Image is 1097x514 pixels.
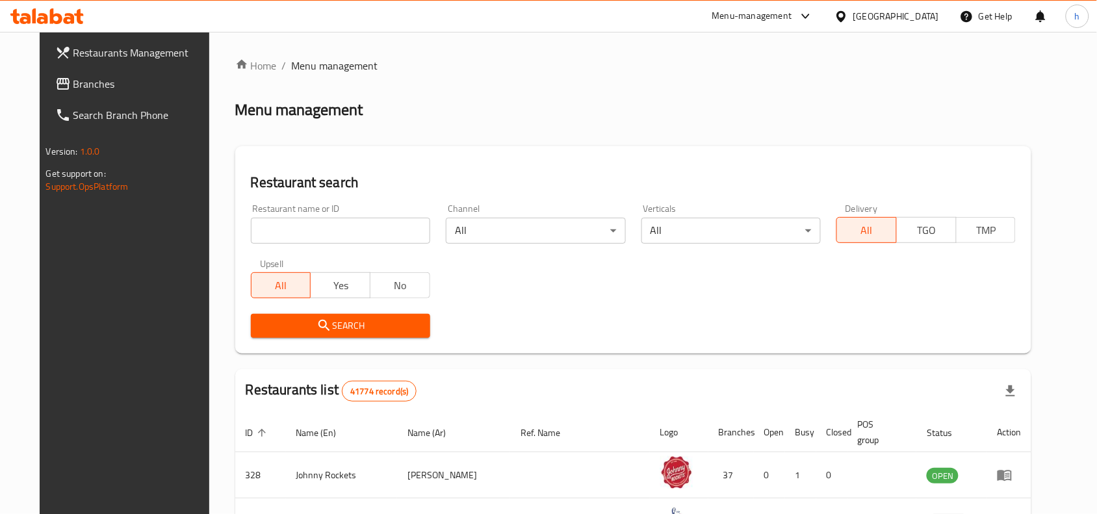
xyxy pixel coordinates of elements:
[708,413,754,452] th: Branches
[896,217,957,243] button: TGO
[342,385,416,398] span: 41774 record(s)
[845,204,878,213] label: Delivery
[816,452,847,498] td: 0
[296,425,354,441] span: Name (En)
[754,413,785,452] th: Open
[246,380,417,402] h2: Restaurants list
[521,425,577,441] span: Ref. Name
[73,107,213,123] span: Search Branch Phone
[754,452,785,498] td: 0
[235,452,286,498] td: 328
[927,469,959,483] span: OPEN
[261,318,420,334] span: Search
[80,143,100,160] span: 1.0.0
[251,173,1016,192] h2: Restaurant search
[46,143,78,160] span: Version:
[251,272,311,298] button: All
[997,467,1021,483] div: Menu
[853,9,939,23] div: [GEOGRAPHIC_DATA]
[407,425,463,441] span: Name (Ar)
[45,37,223,68] a: Restaurants Management
[310,272,370,298] button: Yes
[251,218,430,244] input: Search for restaurant name or ID..
[858,417,901,448] span: POS group
[956,217,1016,243] button: TMP
[235,99,363,120] h2: Menu management
[235,58,277,73] a: Home
[902,221,951,240] span: TGO
[235,58,1032,73] nav: breadcrumb
[246,425,270,441] span: ID
[316,276,365,295] span: Yes
[260,259,284,268] label: Upsell
[962,221,1011,240] span: TMP
[73,76,213,92] span: Branches
[785,452,816,498] td: 1
[816,413,847,452] th: Closed
[257,276,306,295] span: All
[785,413,816,452] th: Busy
[995,376,1026,407] div: Export file
[1075,9,1080,23] span: h
[73,45,213,60] span: Restaurants Management
[282,58,287,73] li: /
[987,413,1031,452] th: Action
[292,58,378,73] span: Menu management
[46,178,129,195] a: Support.OpsPlatform
[446,218,625,244] div: All
[251,314,430,338] button: Search
[650,413,708,452] th: Logo
[927,425,969,441] span: Status
[370,272,430,298] button: No
[397,452,510,498] td: [PERSON_NAME]
[286,452,398,498] td: Johnny Rockets
[660,456,693,489] img: Johnny Rockets
[45,68,223,99] a: Branches
[45,99,223,131] a: Search Branch Phone
[708,452,754,498] td: 37
[842,221,892,240] span: All
[342,381,417,402] div: Total records count
[712,8,792,24] div: Menu-management
[46,165,106,182] span: Get support on:
[376,276,425,295] span: No
[836,217,897,243] button: All
[641,218,821,244] div: All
